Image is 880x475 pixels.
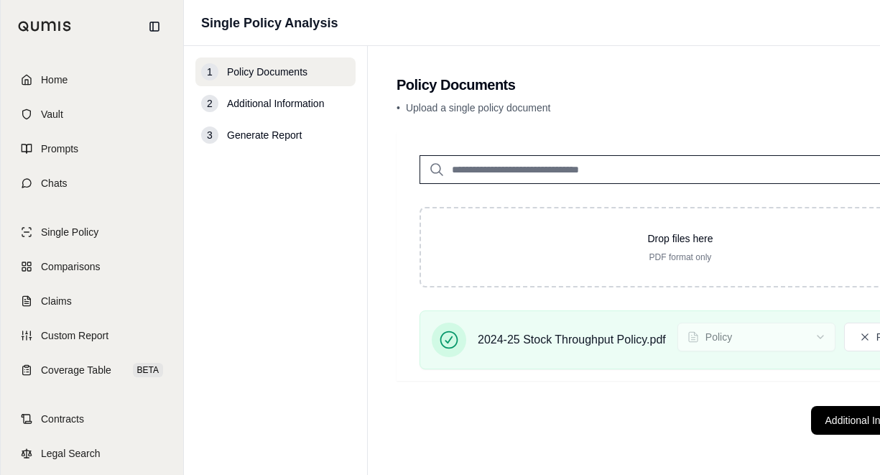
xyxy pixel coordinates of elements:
span: • [397,102,400,114]
span: Generate Report [227,128,302,142]
span: 2024-25 Stock Throughput Policy.pdf [478,331,666,349]
a: Chats [9,167,175,199]
span: Claims [41,294,72,308]
a: Comparisons [9,251,175,282]
span: Vault [41,107,63,121]
span: BETA [133,363,163,377]
a: Coverage TableBETA [9,354,175,386]
a: Prompts [9,133,175,165]
a: Claims [9,285,175,317]
span: Comparisons [41,259,100,274]
span: Legal Search [41,446,101,461]
button: Collapse sidebar [143,15,166,38]
a: Single Policy [9,216,175,248]
div: 2 [201,95,218,112]
span: Upload a single policy document [406,102,551,114]
span: Coverage Table [41,363,111,377]
span: Additional Information [227,96,324,111]
h1: Single Policy Analysis [201,13,338,33]
span: Policy Documents [227,65,307,79]
a: Legal Search [9,438,175,469]
a: Contracts [9,403,175,435]
span: Custom Report [41,328,108,343]
img: Qumis Logo [18,21,72,32]
a: Custom Report [9,320,175,351]
a: Home [9,64,175,96]
span: Contracts [41,412,84,426]
div: 3 [201,126,218,144]
span: Home [41,73,68,87]
div: 1 [201,63,218,80]
span: Prompts [41,142,78,156]
a: Vault [9,98,175,130]
span: Single Policy [41,225,98,239]
span: Chats [41,176,68,190]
